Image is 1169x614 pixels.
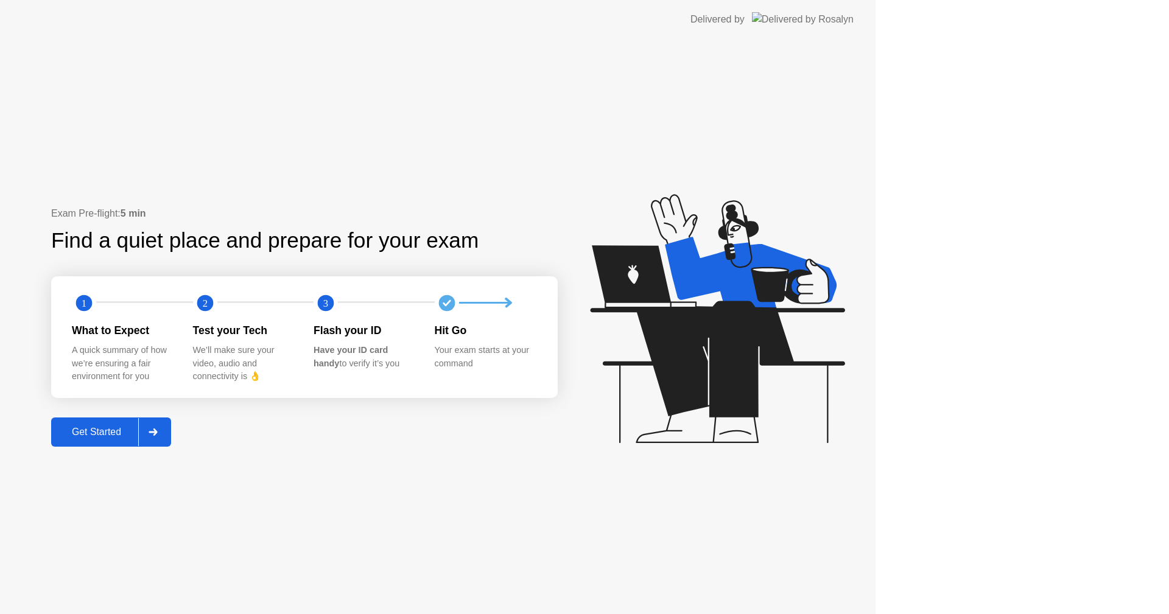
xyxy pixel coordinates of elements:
text: 3 [323,297,328,309]
b: Have your ID card handy [314,345,388,368]
div: Exam Pre-flight: [51,206,558,221]
div: Flash your ID [314,323,415,338]
div: Get Started [55,427,138,438]
div: Your exam starts at your command [435,344,536,370]
b: 5 min [121,208,146,218]
div: Delivered by [690,12,745,27]
div: Test your Tech [193,323,295,338]
div: We’ll make sure your video, audio and connectivity is 👌 [193,344,295,383]
text: 2 [202,297,207,309]
div: to verify it’s you [314,344,415,370]
button: Get Started [51,417,171,447]
div: Hit Go [435,323,536,338]
div: What to Expect [72,323,174,338]
img: Delivered by Rosalyn [752,12,854,26]
div: A quick summary of how we’re ensuring a fair environment for you [72,344,174,383]
div: Find a quiet place and prepare for your exam [51,225,480,257]
text: 1 [82,297,86,309]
